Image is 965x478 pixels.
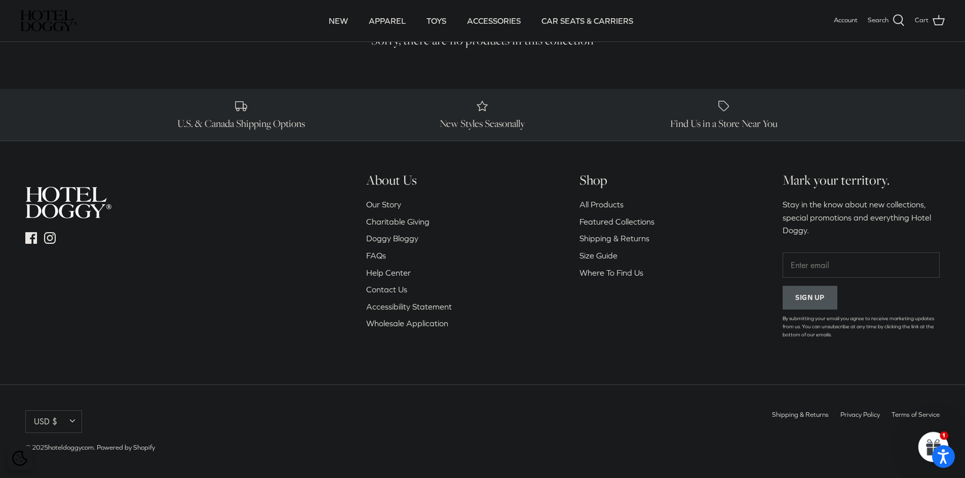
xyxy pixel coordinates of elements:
a: U.S. & Canada Shipping Options [128,99,355,131]
a: Wholesale Application [366,319,448,328]
h6: About Us [366,171,452,189]
img: Cookie policy [12,451,27,466]
a: Account [834,15,858,26]
a: Doggy Bloggy [366,234,418,243]
a: FAQs [366,251,386,260]
a: Terms of Service [892,411,940,418]
a: Powered by Shopify [97,444,155,451]
a: Featured Collections [580,217,654,226]
a: Search [868,14,905,27]
h5: Sorry, there are no products in this collection [128,32,837,48]
a: ACCESSORIES [458,4,530,38]
a: NEW [320,4,357,38]
a: Accessibility Statement [366,302,452,311]
ul: Secondary navigation [767,410,945,424]
a: Cart [915,14,945,27]
a: CAR SEATS & CARRIERS [532,4,642,38]
div: Cookie policy [8,446,32,470]
button: Cookie policy [11,450,28,467]
span: Cart [915,15,929,26]
img: hoteldoggycom [25,187,111,219]
h6: U.S. & Canada Shipping Options [128,117,355,130]
span: Search [868,15,889,26]
div: Secondary navigation [356,171,462,350]
a: Shipping & Returns [580,234,649,243]
input: Email [783,252,940,278]
h6: Shop [580,171,654,189]
h6: New Styles Seasonally [369,117,596,130]
button: Sign up [783,286,837,310]
a: Where To Find Us [580,268,643,277]
a: Our Story [366,200,401,209]
a: Find Us in a Store Near You [611,99,837,131]
h6: Mark your territory. [783,171,940,189]
div: Primary navigation [150,4,812,38]
a: Privacy Policy [840,411,880,418]
span: © 2025 . [25,444,95,451]
a: Facebook [25,232,37,244]
img: hoteldoggycom [20,10,77,31]
button: USD $ [25,410,82,433]
div: Secondary navigation [569,171,665,350]
a: Size Guide [580,251,617,260]
a: Help Center [366,268,411,277]
a: hoteldoggycom [48,444,94,451]
a: Instagram [44,232,56,244]
span: Account [834,16,858,24]
a: All Products [580,200,624,209]
p: By submitting your email you agree to receive marketing updates from us. You can unsubscribe at a... [783,315,940,339]
h6: Find Us in a Store Near You [611,117,837,130]
a: TOYS [417,4,455,38]
a: Shipping & Returns [772,411,829,418]
p: Stay in the know about new collections, special promotions and everything Hotel Doggy. [783,198,940,237]
a: Charitable Giving [366,217,430,226]
a: APPAREL [360,4,415,38]
a: Contact Us [366,285,407,294]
